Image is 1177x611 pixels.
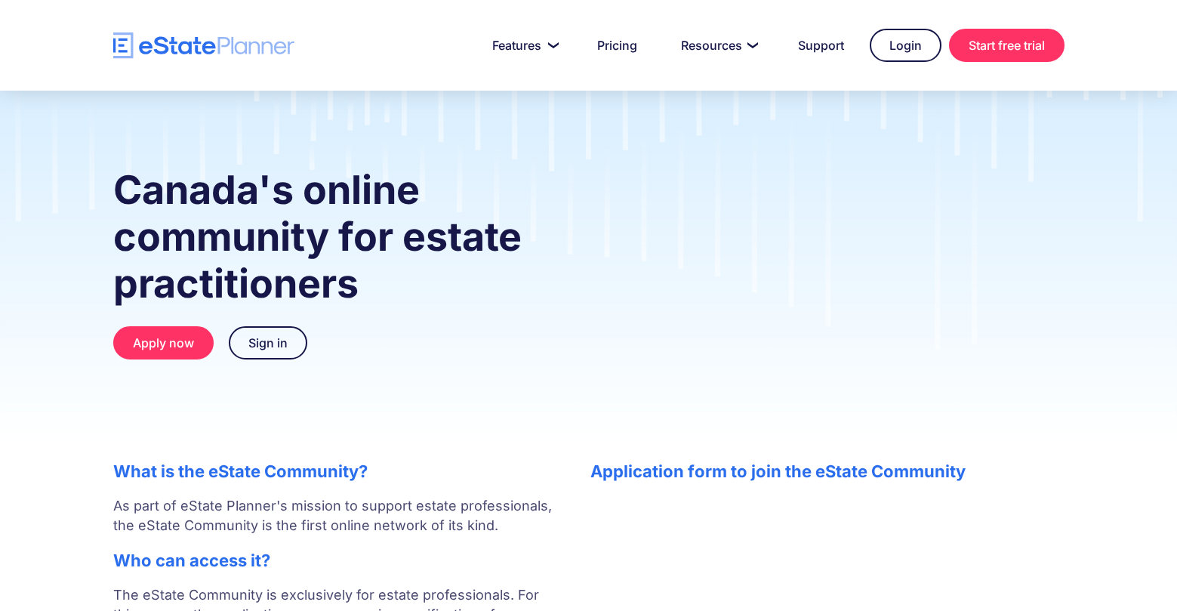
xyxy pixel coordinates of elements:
strong: Canada's online community for estate practitioners [113,166,522,307]
a: Sign in [229,326,307,360]
h2: What is the eState Community? [113,461,560,481]
a: Support [780,30,862,60]
h2: Who can access it? [113,551,560,570]
a: Start free trial [949,29,1065,62]
a: Resources [663,30,772,60]
a: Login [870,29,941,62]
p: As part of eState Planner's mission to support estate professionals, the eState Community is the ... [113,496,560,535]
a: Features [474,30,572,60]
a: Pricing [579,30,655,60]
a: Apply now [113,326,214,360]
a: home [113,32,294,59]
h2: Application form to join the eState Community [590,461,1065,481]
